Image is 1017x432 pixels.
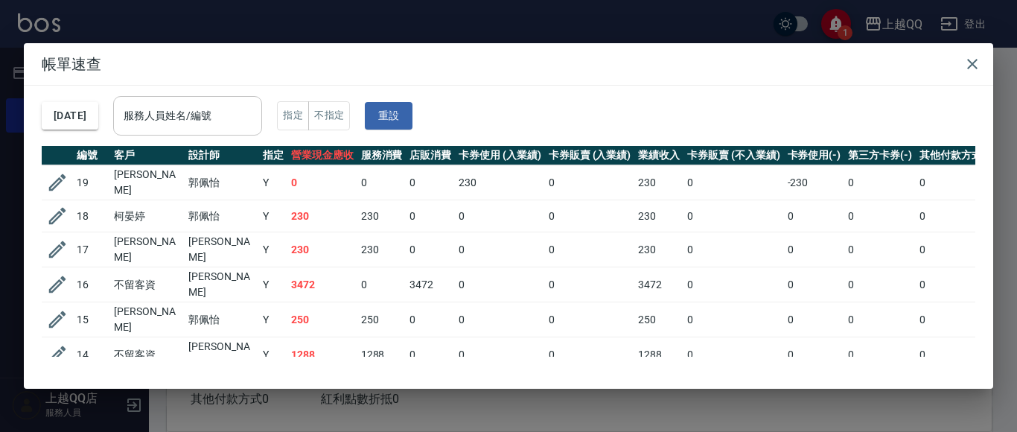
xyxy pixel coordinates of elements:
[545,232,635,267] td: 0
[110,267,185,302] td: 不留客資
[287,302,357,337] td: 250
[683,302,783,337] td: 0
[365,102,412,130] button: 重設
[185,200,259,232] td: 郭佩怡
[916,232,998,267] td: 0
[683,200,783,232] td: 0
[287,337,357,372] td: 1288
[185,165,259,200] td: 郭佩怡
[406,302,455,337] td: 0
[683,267,783,302] td: 0
[259,302,287,337] td: Y
[259,337,287,372] td: Y
[455,302,545,337] td: 0
[406,267,455,302] td: 3472
[916,302,998,337] td: 0
[545,302,635,337] td: 0
[634,200,683,232] td: 230
[634,146,683,165] th: 業績收入
[357,232,407,267] td: 230
[259,165,287,200] td: Y
[73,165,110,200] td: 19
[357,267,407,302] td: 0
[308,101,350,130] button: 不指定
[277,101,309,130] button: 指定
[357,200,407,232] td: 230
[259,200,287,232] td: Y
[784,146,845,165] th: 卡券使用(-)
[185,232,259,267] td: [PERSON_NAME]
[634,165,683,200] td: 230
[406,200,455,232] td: 0
[683,232,783,267] td: 0
[784,232,845,267] td: 0
[185,302,259,337] td: 郭佩怡
[683,146,783,165] th: 卡券販賣 (不入業績)
[916,165,998,200] td: 0
[110,337,185,372] td: 不留客資
[259,267,287,302] td: Y
[287,165,357,200] td: 0
[683,337,783,372] td: 0
[455,200,545,232] td: 0
[545,146,635,165] th: 卡券販賣 (入業績)
[357,165,407,200] td: 0
[916,146,998,165] th: 其他付款方式(-)
[784,200,845,232] td: 0
[784,337,845,372] td: 0
[287,200,357,232] td: 230
[406,232,455,267] td: 0
[455,267,545,302] td: 0
[110,146,185,165] th: 客戶
[455,337,545,372] td: 0
[185,146,259,165] th: 設計師
[185,267,259,302] td: [PERSON_NAME]
[455,146,545,165] th: 卡券使用 (入業績)
[357,302,407,337] td: 250
[42,102,98,130] button: [DATE]
[844,200,916,232] td: 0
[185,337,259,372] td: [PERSON_NAME]
[287,146,357,165] th: 營業現金應收
[844,302,916,337] td: 0
[73,146,110,165] th: 編號
[73,302,110,337] td: 15
[110,232,185,267] td: [PERSON_NAME]
[73,232,110,267] td: 17
[287,267,357,302] td: 3472
[259,232,287,267] td: Y
[73,200,110,232] td: 18
[455,232,545,267] td: 0
[287,232,357,267] td: 230
[545,337,635,372] td: 0
[24,43,993,85] h2: 帳單速查
[784,302,845,337] td: 0
[357,146,407,165] th: 服務消費
[634,267,683,302] td: 3472
[784,267,845,302] td: 0
[916,200,998,232] td: 0
[259,146,287,165] th: 指定
[844,267,916,302] td: 0
[844,337,916,372] td: 0
[844,232,916,267] td: 0
[110,302,185,337] td: [PERSON_NAME]
[784,165,845,200] td: -230
[110,200,185,232] td: 柯晏婷
[357,337,407,372] td: 1288
[844,146,916,165] th: 第三方卡券(-)
[73,267,110,302] td: 16
[634,232,683,267] td: 230
[73,337,110,372] td: 14
[455,165,545,200] td: 230
[634,302,683,337] td: 250
[545,165,635,200] td: 0
[110,165,185,200] td: [PERSON_NAME]
[683,165,783,200] td: 0
[406,165,455,200] td: 0
[916,337,998,372] td: 0
[545,200,635,232] td: 0
[406,337,455,372] td: 0
[634,337,683,372] td: 1288
[545,267,635,302] td: 0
